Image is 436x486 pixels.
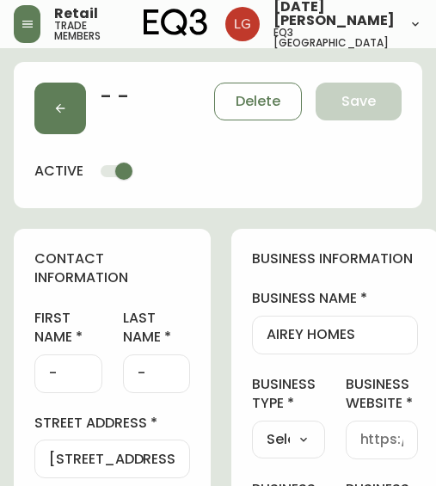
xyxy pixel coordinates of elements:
span: Retail [54,7,98,21]
img: 2638f148bab13be18035375ceda1d187 [225,7,260,41]
h5: trade members [54,21,112,41]
label: business website [346,375,419,414]
label: last name [123,309,190,348]
h4: contact information [34,249,190,288]
h4: business information [252,249,418,268]
span: Delete [236,92,280,111]
h2: - - [100,83,129,120]
label: business type [252,375,325,414]
label: business name [252,289,418,308]
h5: eq3 [GEOGRAPHIC_DATA] [273,28,395,48]
button: Delete [214,83,302,120]
img: logo [144,9,207,36]
h4: active [34,162,83,181]
label: street address [34,414,190,433]
input: https://www.designshop.com [360,432,404,448]
label: first name [34,309,102,348]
